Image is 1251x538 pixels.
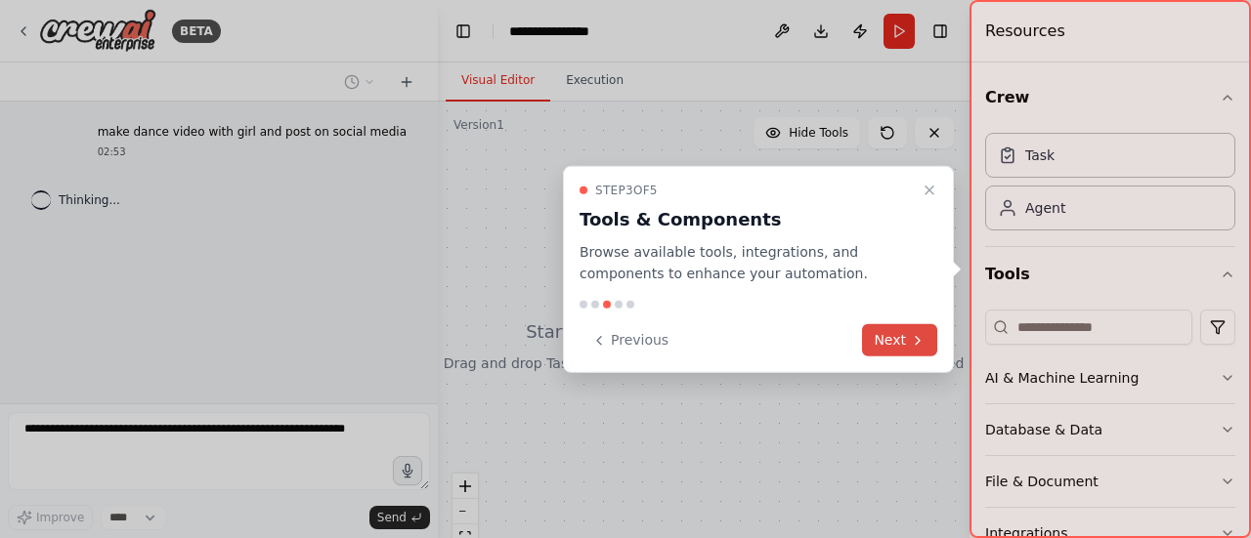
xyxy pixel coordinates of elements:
button: Close walkthrough [918,178,941,201]
button: Previous [580,324,680,356]
h3: Tools & Components [580,205,914,232]
button: Next [862,324,937,356]
button: Hide left sidebar [450,18,477,45]
p: Browse available tools, integrations, and components to enhance your automation. [580,240,914,285]
span: Step 3 of 5 [595,182,658,197]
